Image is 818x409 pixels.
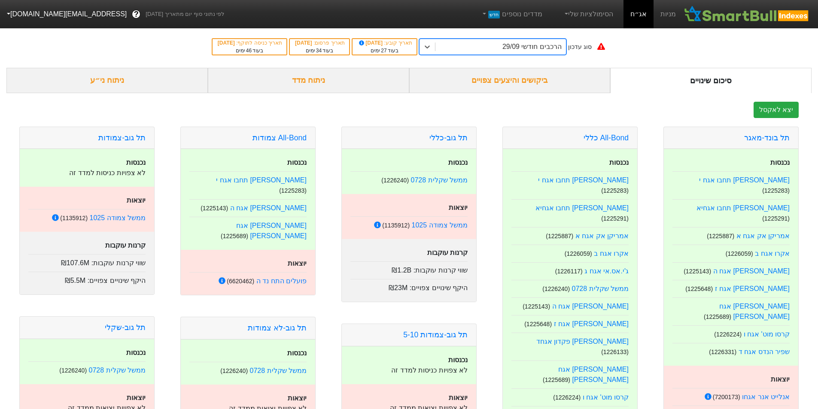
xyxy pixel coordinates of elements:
[411,176,468,184] a: ממשל שקלית 0728
[392,267,411,274] span: ₪1.2B
[742,393,790,400] a: אנלייט אנר אגחו
[594,250,629,257] a: אקרו אגח ב
[288,394,307,402] strong: יוצאות
[105,242,146,249] strong: קרנות עוקבות
[709,348,736,355] small: ( 1226331 )
[288,260,307,267] strong: יוצאות
[488,11,500,18] span: חדש
[448,159,468,166] strong: נכנסות
[220,367,248,374] small: ( 1226240 )
[449,204,468,211] strong: יוצאות
[201,205,228,212] small: ( 1225143 )
[555,268,583,275] small: ( 1226117 )
[684,268,711,275] small: ( 1225143 )
[572,285,629,292] a: ממשל שקלית 0728
[568,42,592,52] div: סוג עדכון
[744,133,790,142] a: תל בונד-מאגר
[279,187,307,194] small: ( 1225283 )
[523,303,550,310] small: ( 1225143 )
[89,367,146,374] a: ממשל שקלית 0728
[127,394,146,401] strong: יוצאות
[250,367,307,374] a: ממשל שקלית 0728
[429,133,468,142] a: תל גוב-כללי
[218,40,236,46] span: [DATE]
[685,285,713,292] small: ( 1225648 )
[98,133,146,142] a: תל גוב-צמודות
[726,250,753,257] small: ( 1226059 )
[127,197,146,204] strong: יוצאות
[583,394,629,401] a: קרסו מוט' אגח ו
[601,348,629,355] small: ( 1226133 )
[575,232,629,239] a: אמריקן אק אגח א
[744,330,790,338] a: קרסו מוט' אגח ו
[553,394,581,401] small: ( 1226224 )
[252,133,307,142] a: All-Bond צמודות
[316,48,322,54] span: 34
[535,204,629,212] a: [PERSON_NAME] תחבו אגחיא
[715,285,790,292] a: [PERSON_NAME] אגח ז
[28,272,146,286] div: היקף שינויים צפויים :
[558,366,629,383] a: [PERSON_NAME] אגח [PERSON_NAME]
[552,303,629,310] a: [PERSON_NAME] אגח ה
[771,376,790,383] strong: יוצאות
[6,68,208,93] div: ניתוח ני״ע
[427,249,468,256] strong: קרנות עוקבות
[601,215,629,222] small: ( 1225291 )
[714,331,742,338] small: ( 1226224 )
[389,284,407,291] span: ₪23M
[256,277,307,285] a: פועלים התח נד ה
[357,47,412,55] div: בעוד ימים
[381,177,409,184] small: ( 1226240 )
[713,394,740,400] small: ( 7200173 )
[770,159,790,166] strong: נכנסות
[28,254,146,268] div: שווי קרנות עוקבות :
[246,48,252,54] span: 46
[409,68,611,93] div: ביקושים והיצעים צפויים
[554,320,629,327] a: [PERSON_NAME] אגח ז
[294,39,345,47] div: תאריך פרסום :
[294,47,345,55] div: בעוד ימים
[584,267,629,275] a: ג'י.אס.אי אגח ג
[65,277,86,284] span: ₪5.5M
[704,313,731,320] small: ( 1225689 )
[381,48,386,54] span: 27
[502,42,562,52] div: הרכבים חודשי 29/09
[350,279,468,293] div: היקף שינויים צפויים :
[477,6,546,23] a: מדדים נוספיםחדש
[448,356,468,364] strong: נכנסות
[736,232,790,239] a: אמריקן אק אגח א
[208,68,409,93] div: ניתוח מדד
[90,214,146,221] a: ממשל צמודה 1025
[696,204,790,212] a: [PERSON_NAME] תחבו אגחיא
[126,159,146,166] strong: נכנסות
[610,68,812,93] div: סיכום שינויים
[287,159,307,166] strong: נכנסות
[403,330,468,339] a: תל גוב-צמודות 5-10
[754,102,799,118] button: יצא לאקסל
[382,222,410,229] small: ( 1135912 )
[755,250,790,257] a: אקרו אגח ב
[216,176,307,184] a: [PERSON_NAME] תחבו אגח י
[536,338,629,345] a: [PERSON_NAME] פקדון אגחד
[601,187,629,194] small: ( 1225283 )
[358,40,384,46] span: [DATE]
[221,233,248,239] small: ( 1225689 )
[713,267,790,275] a: [PERSON_NAME] אגח ה
[546,233,573,239] small: ( 1225887 )
[707,233,734,239] small: ( 1225887 )
[719,303,790,320] a: [PERSON_NAME] אגח [PERSON_NAME]
[61,259,89,267] span: ₪107.6M
[217,47,282,55] div: בעוד ימים
[350,365,468,376] p: לא צפויות כניסות למדד זה
[350,261,468,276] div: שווי קרנות עוקבות :
[560,6,617,23] a: הסימולציות שלי
[609,159,629,166] strong: נכנסות
[565,250,592,257] small: ( 1226059 )
[248,324,307,332] a: תל גוב-לא צמודות
[134,9,139,20] span: ?
[295,40,313,46] span: [DATE]
[217,39,282,47] div: תאריך כניסה לתוקף :
[60,215,88,221] small: ( 1135912 )
[542,285,570,292] small: ( 1226240 )
[146,10,224,18] span: לפי נתוני סוף יום מתאריך [DATE]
